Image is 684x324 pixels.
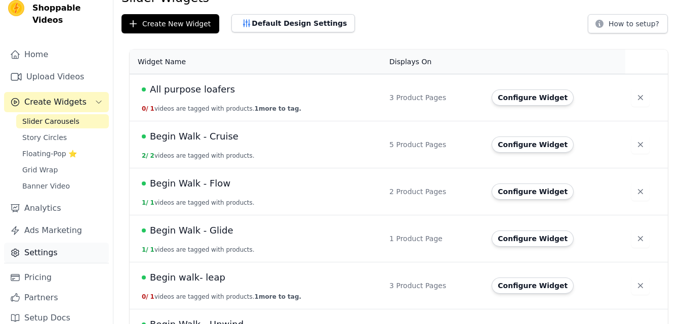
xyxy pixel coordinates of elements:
[588,21,668,31] a: How to setup?
[389,187,479,197] div: 2 Product Pages
[22,116,79,126] span: Slider Carousels
[389,234,479,244] div: 1 Product Page
[16,130,109,145] a: Story Circles
[4,267,109,288] a: Pricing
[150,152,154,159] span: 2
[4,220,109,241] a: Ads Marketing
[142,228,146,233] span: Live Published
[631,229,650,248] button: Delete widget
[4,243,109,263] a: Settings
[492,136,574,153] button: Configure Widget
[22,149,77,159] span: Floating-Pop ⭐
[492,230,574,247] button: Configure Widget
[150,293,154,300] span: 1
[150,199,154,206] span: 1
[389,140,479,150] div: 5 Product Pages
[16,114,109,128] a: Slider Carousels
[150,105,154,112] span: 1
[631,88,650,107] button: Delete widget
[142,181,146,186] span: Live Published
[22,181,70,191] span: Banner Video
[492,183,574,200] button: Configure Widget
[383,50,486,74] th: Displays On
[150,129,238,144] span: Begin Walk - Cruise
[4,44,109,65] a: Home
[142,105,301,113] button: 0/ 1videos are tagged with products.1more to tag.
[4,67,109,87] a: Upload Videos
[150,82,235,97] span: All purpose loafers
[150,223,233,238] span: Begin Walk - Glide
[142,152,255,160] button: 2/ 2videos are tagged with products.
[492,277,574,294] button: Configure Widget
[4,92,109,112] button: Create Widgets
[16,147,109,161] a: Floating-Pop ⭐
[142,246,148,253] span: 1 /
[142,275,146,280] span: Live Published
[631,276,650,295] button: Delete widget
[142,87,146,91] span: Live Published
[4,198,109,218] a: Analytics
[142,134,146,138] span: Live Published
[24,96,87,108] span: Create Widgets
[150,246,154,253] span: 1
[255,293,301,300] span: 1 more to tag.
[16,163,109,177] a: Grid Wrap
[631,135,650,154] button: Delete widget
[142,293,301,301] button: 0/ 1videos are tagged with products.1more to tag.
[142,199,148,206] span: 1 /
[16,179,109,193] a: Banner Video
[255,105,301,112] span: 1 more to tag.
[150,270,225,285] span: Begin walk- leap
[588,14,668,33] button: How to setup?
[4,288,109,308] a: Partners
[22,132,67,143] span: Story Circles
[389,281,479,291] div: 3 Product Pages
[631,182,650,201] button: Delete widget
[142,293,148,300] span: 0 /
[142,246,255,254] button: 1/ 1videos are tagged with products.
[389,92,479,103] div: 3 Product Pages
[142,105,148,112] span: 0 /
[231,14,355,32] button: Default Design Settings
[130,50,383,74] th: Widget Name
[22,165,58,175] span: Grid Wrap
[122,14,219,33] button: Create New Widget
[492,89,574,106] button: Configure Widget
[142,199,255,207] button: 1/ 1videos are tagged with products.
[142,152,148,159] span: 2 /
[150,176,230,191] span: Begin Walk - Flow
